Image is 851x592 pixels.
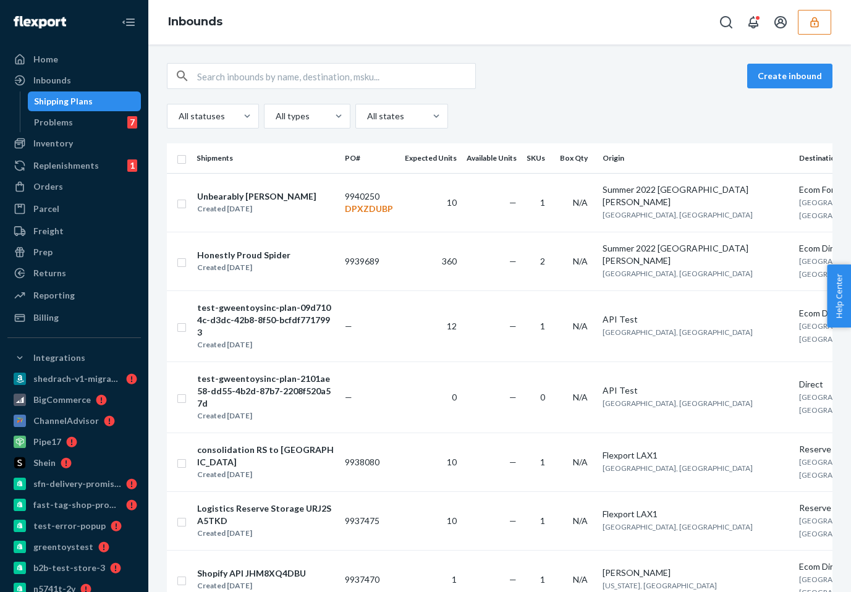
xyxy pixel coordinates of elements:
span: N/A [573,457,588,467]
div: Inbounds [33,74,71,87]
div: greentoystest [33,541,93,553]
div: Replenishments [33,159,99,172]
span: [GEOGRAPHIC_DATA], [GEOGRAPHIC_DATA] [603,522,753,531]
span: — [509,392,517,402]
div: Returns [33,267,66,279]
a: fast-tag-shop-promise-1 [7,495,141,515]
a: shedrach-v1-migration-test [7,369,141,389]
span: 1 [540,197,545,208]
a: Inbounds [7,70,141,90]
div: Parcel [33,203,59,215]
div: [PERSON_NAME] [603,567,789,579]
div: Home [33,53,58,66]
a: Replenishments1 [7,156,141,175]
th: Expected Units [400,143,462,173]
span: [GEOGRAPHIC_DATA], [GEOGRAPHIC_DATA] [603,210,753,219]
span: 10 [447,457,457,467]
div: Summer 2022 [GEOGRAPHIC_DATA][PERSON_NAME] [603,184,789,208]
span: 0 [540,392,545,402]
div: Created [DATE] [197,527,334,539]
span: — [345,392,352,402]
span: 12 [447,321,457,331]
span: — [509,256,517,266]
th: Origin [598,143,794,173]
td: 9939689 [340,232,400,290]
div: 7 [127,116,137,129]
div: Flexport LAX1 [603,508,789,520]
a: greentoystest [7,537,141,557]
div: Freight [33,225,64,237]
div: Created [DATE] [197,203,316,215]
div: Created [DATE] [197,410,334,422]
span: 2 [540,256,545,266]
td: 9940250 [340,173,400,232]
span: — [509,574,517,585]
td: 9938080 [340,433,400,491]
a: Reporting [7,285,141,305]
a: Inventory [7,133,141,153]
button: Open notifications [741,10,766,35]
div: Created [DATE] [197,339,334,351]
span: 1 [540,457,545,467]
span: — [509,457,517,467]
a: Returns [7,263,141,283]
div: Created [DATE] [197,468,334,481]
button: Open account menu [768,10,793,35]
a: BigCommerce [7,390,141,410]
a: Parcel [7,199,141,219]
span: 1 [452,574,457,585]
th: Box Qty [555,143,598,173]
div: Created [DATE] [197,580,306,592]
a: Home [7,49,141,69]
span: N/A [573,574,588,585]
div: test-gweentoysinc-plan-2101ae58-dd55-4b2d-87b7-2208f520a57d [197,373,334,410]
a: Problems7 [28,112,142,132]
div: Problems [34,116,73,129]
a: Inbounds [168,15,222,28]
div: Shein [33,457,56,469]
div: Inventory [33,137,73,150]
span: 10 [447,197,457,208]
img: Flexport logo [14,16,66,28]
span: [GEOGRAPHIC_DATA], [GEOGRAPHIC_DATA] [603,328,753,337]
div: BigCommerce [33,394,91,406]
a: ChannelAdvisor [7,411,141,431]
span: 1 [540,574,545,585]
a: sfn-delivery-promise-test-us [7,474,141,494]
div: Billing [33,311,59,324]
a: Freight [7,221,141,241]
div: consolidation RS to [GEOGRAPHIC_DATA] [197,444,334,468]
div: shedrach-v1-migration-test [33,373,121,385]
div: Shopify API JHM8XQ4DBU [197,567,306,580]
span: N/A [573,515,588,526]
th: PO# [340,143,400,173]
a: Billing [7,308,141,328]
div: Prep [33,246,53,258]
div: Honestly Proud Spider [197,249,290,261]
a: Shipping Plans [28,91,142,111]
a: Pipe17 [7,432,141,452]
div: b2b-test-store-3 [33,562,105,574]
div: Flexport LAX1 [603,449,789,462]
div: Reporting [33,289,75,302]
span: [GEOGRAPHIC_DATA], [GEOGRAPHIC_DATA] [603,269,753,278]
span: [GEOGRAPHIC_DATA], [GEOGRAPHIC_DATA] [603,463,753,473]
span: 1 [540,515,545,526]
div: Shipping Plans [34,95,93,108]
span: — [345,321,352,331]
span: N/A [573,321,588,331]
button: Create inbound [747,64,832,88]
div: Pipe17 [33,436,61,448]
div: test-error-popup [33,520,106,532]
button: Help Center [827,264,851,328]
div: fast-tag-shop-promise-1 [33,499,121,511]
th: Available Units [462,143,522,173]
div: Logistics Reserve Storage URJ2SA5TKD [197,502,334,527]
div: API Test [603,384,789,397]
td: 9937475 [340,491,400,550]
div: Orders [33,180,63,193]
span: N/A [573,256,588,266]
span: [GEOGRAPHIC_DATA], [GEOGRAPHIC_DATA] [603,399,753,408]
div: 1 [127,159,137,172]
